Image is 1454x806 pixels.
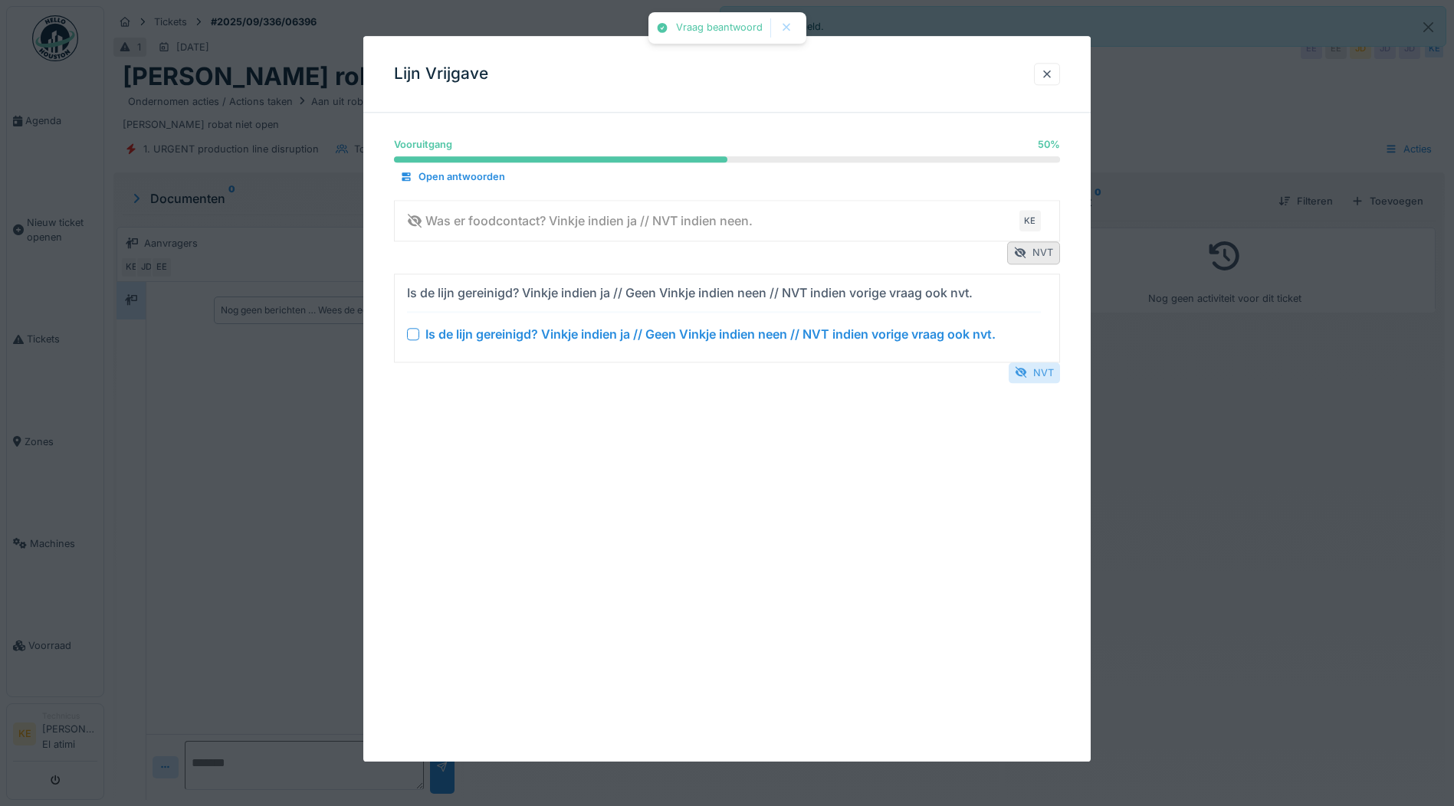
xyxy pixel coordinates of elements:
[676,21,763,34] div: Vraag beantwoord
[394,157,1060,163] progress: 50 %
[1007,242,1060,264] div: NVT
[1009,362,1060,383] div: NVT
[401,207,1053,235] summary: Was er foodcontact? Vinkje indien ja // NVT indien neen.KE
[401,280,1053,355] summary: Is de lijn gereinigd? Vinkje indien ja // Geen Vinkje indien neen // NVT indien vorige vraag ook ...
[394,167,511,188] div: Open antwoorden
[407,211,753,230] div: Was er foodcontact? Vinkje indien ja // NVT indien neen.
[1019,210,1041,231] div: KE
[1038,137,1060,152] div: 50 %
[407,283,973,302] div: Is de lijn gereinigd? Vinkje indien ja // Geen Vinkje indien neen // NVT indien vorige vraag ook ...
[394,137,452,152] div: Vooruitgang
[425,325,996,343] div: Is de lijn gereinigd? Vinkje indien ja // Geen Vinkje indien neen // NVT indien vorige vraag ook ...
[394,64,488,84] h3: Lijn Vrijgave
